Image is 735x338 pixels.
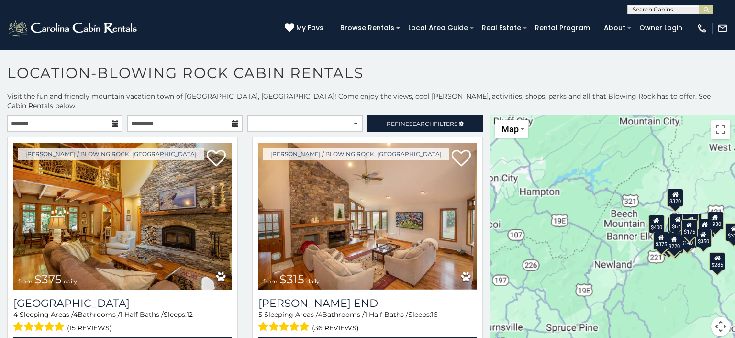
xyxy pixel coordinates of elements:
a: [PERSON_NAME] / Blowing Rock, [GEOGRAPHIC_DATA] [18,148,204,160]
a: About [599,21,630,35]
div: Sleeping Areas / Bathrooms / Sleeps: [13,310,232,334]
a: Local Area Guide [403,21,473,35]
span: 1 Half Baths / [365,310,408,319]
a: Real Estate [477,21,526,35]
span: 12 [187,310,193,319]
span: (36 reviews) [312,322,359,334]
span: from [263,278,278,285]
span: 16 [431,310,438,319]
span: $315 [279,272,304,286]
div: $930 [707,212,724,230]
span: Search [409,120,434,127]
span: My Favs [296,23,323,33]
img: White-1-2.png [7,19,140,38]
span: (15 reviews) [67,322,112,334]
img: Moss End [258,143,477,290]
button: Toggle fullscreen view [711,120,730,139]
div: $175 [681,219,698,237]
div: $165 [664,232,680,250]
div: $355 [661,235,677,253]
a: Add to favorites [207,149,226,169]
a: [PERSON_NAME] End [258,297,477,310]
div: Sleeping Areas / Bathrooms / Sleeps: [258,310,477,334]
button: Change map style [495,120,528,138]
div: $350 [695,229,712,247]
span: daily [306,278,320,285]
div: $400 [648,214,665,233]
span: from [18,278,33,285]
a: [PERSON_NAME] / Blowing Rock, [GEOGRAPHIC_DATA] [263,148,449,160]
a: My Favs [285,23,326,34]
a: RefineSearchFilters [367,115,483,132]
div: $315 [668,216,684,235]
span: 5 [258,310,262,319]
a: Owner Login [635,21,687,35]
a: Add to favorites [452,149,471,169]
div: $375 [653,232,669,250]
span: Refine Filters [387,120,457,127]
h3: Mountain Song Lodge [13,297,232,310]
span: 4 [318,310,322,319]
span: 1 Half Baths / [120,310,164,319]
img: phone-regular-white.png [697,23,707,34]
div: $320 [667,188,683,206]
a: from $375 daily [13,143,232,290]
div: $345 [667,236,683,254]
div: $226 [697,219,713,237]
h3: Moss End [258,297,477,310]
div: $675 [669,214,686,232]
span: 4 [73,310,78,319]
div: $220 [666,233,682,251]
img: mail-regular-white.png [717,23,728,34]
a: Browse Rentals [335,21,399,35]
button: Map camera controls [711,317,730,336]
a: Moss End from $315 daily [258,143,477,290]
img: 1714397922_thumbnail.jpeg [13,143,232,290]
a: [GEOGRAPHIC_DATA] [13,297,232,310]
div: $140 [679,230,695,248]
div: $285 [709,252,725,270]
span: daily [64,278,77,285]
span: Map [501,124,519,134]
a: Rental Program [530,21,595,35]
div: $150 [682,214,699,232]
span: $375 [34,272,62,286]
span: 4 [13,310,18,319]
